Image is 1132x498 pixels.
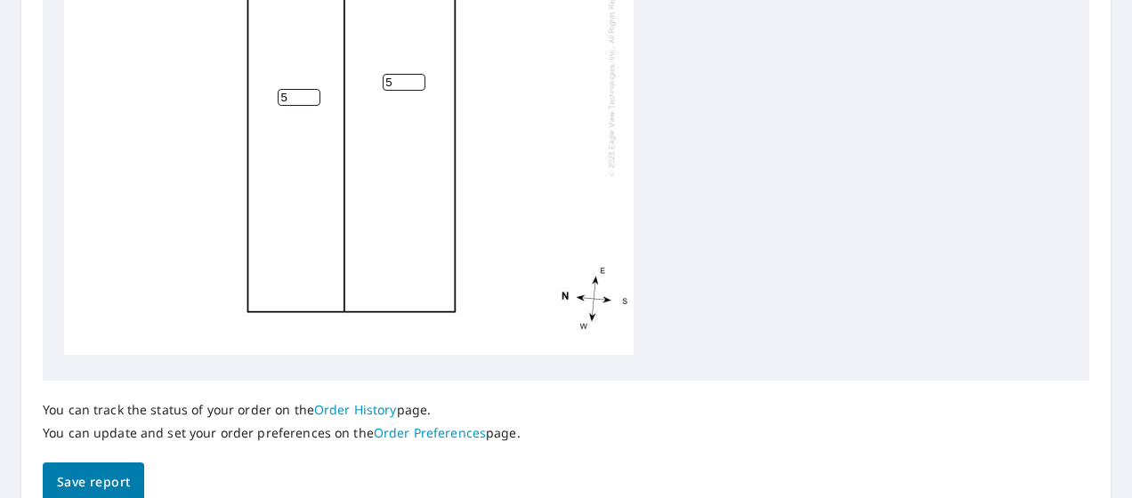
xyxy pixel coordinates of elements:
span: Save report [57,471,130,494]
p: You can track the status of your order on the page. [43,402,521,418]
p: You can update and set your order preferences on the page. [43,425,521,441]
a: Order History [314,401,397,418]
a: Order Preferences [374,424,486,441]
